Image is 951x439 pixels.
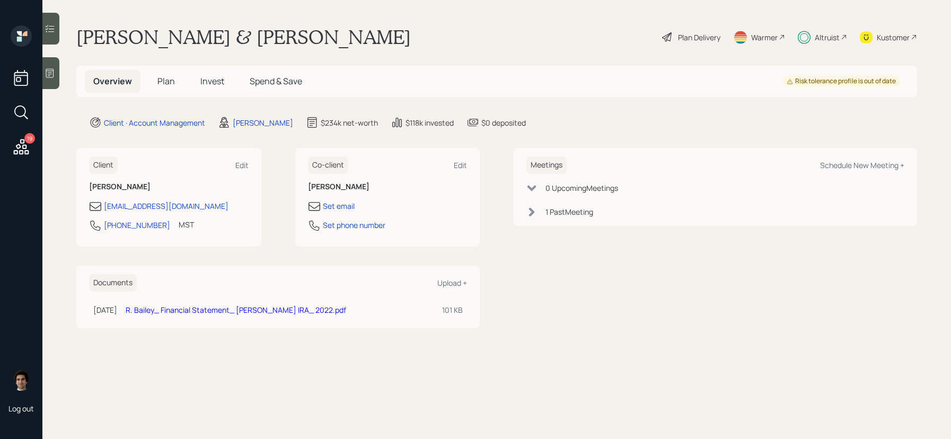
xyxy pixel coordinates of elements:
[820,160,904,170] div: Schedule New Meeting +
[308,156,348,174] h6: Co-client
[8,403,34,414] div: Log out
[815,32,840,43] div: Altruist
[233,117,293,128] div: [PERSON_NAME]
[545,206,593,217] div: 1 Past Meeting
[104,200,228,212] div: [EMAIL_ADDRESS][DOMAIN_NAME]
[406,117,454,128] div: $118k invested
[104,117,205,128] div: Client · Account Management
[89,274,137,292] h6: Documents
[323,200,355,212] div: Set email
[89,156,118,174] h6: Client
[200,75,224,87] span: Invest
[179,219,194,230] div: MST
[526,156,567,174] h6: Meetings
[89,182,249,191] h6: [PERSON_NAME]
[157,75,175,87] span: Plan
[11,370,32,391] img: harrison-schaefer-headshot-2.png
[678,32,720,43] div: Plan Delivery
[442,304,463,315] div: 101 KB
[126,305,346,315] a: R. Bailey_ Financial Statement_ [PERSON_NAME] IRA_ 2022.pdf
[321,117,378,128] div: $234k net-worth
[250,75,302,87] span: Spend & Save
[454,160,467,170] div: Edit
[24,133,35,144] div: 19
[235,160,249,170] div: Edit
[787,77,896,86] div: Risk tolerance profile is out of date
[76,25,411,49] h1: [PERSON_NAME] & [PERSON_NAME]
[545,182,618,194] div: 0 Upcoming Meeting s
[437,278,467,288] div: Upload +
[93,304,117,315] div: [DATE]
[93,75,132,87] span: Overview
[751,32,778,43] div: Warmer
[877,32,910,43] div: Kustomer
[104,219,170,231] div: [PHONE_NUMBER]
[481,117,526,128] div: $0 deposited
[308,182,468,191] h6: [PERSON_NAME]
[323,219,385,231] div: Set phone number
